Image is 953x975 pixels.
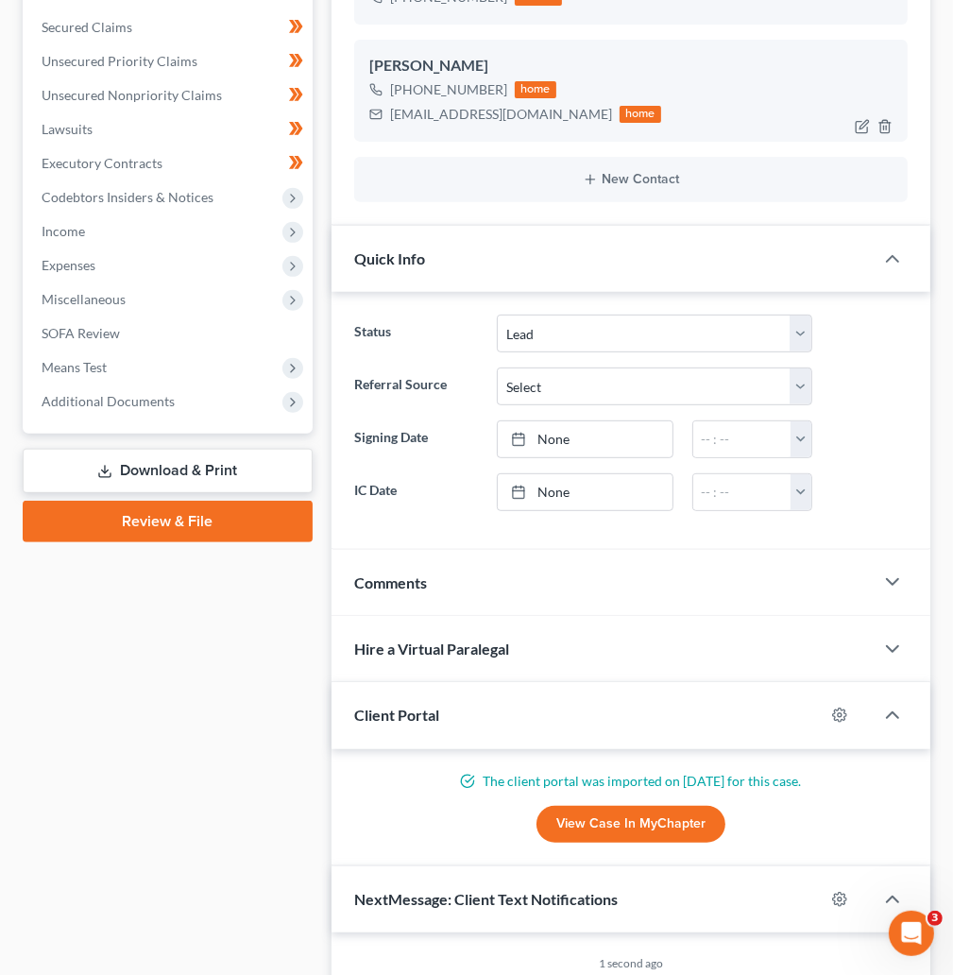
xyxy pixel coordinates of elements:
[620,106,661,123] div: home
[23,449,313,493] a: Download & Print
[369,172,893,187] button: New Contact
[42,121,93,137] span: Lawsuits
[390,80,507,99] div: [PHONE_NUMBER]
[354,573,427,591] span: Comments
[354,640,509,658] span: Hire a Virtual Paralegal
[693,421,791,457] input: -- : --
[354,706,439,724] span: Client Portal
[42,325,120,341] span: SOFA Review
[354,772,908,791] p: The client portal was imported on [DATE] for this case.
[927,911,943,926] span: 3
[345,368,487,405] label: Referral Source
[693,474,791,510] input: -- : --
[42,291,126,307] span: Miscellaneous
[26,10,313,44] a: Secured Claims
[498,474,672,510] a: None
[42,87,222,103] span: Unsecured Nonpriority Claims
[26,316,313,351] a: SOFA Review
[354,890,618,908] span: NextMessage: Client Text Notifications
[26,78,313,112] a: Unsecured Nonpriority Claims
[354,249,425,267] span: Quick Info
[369,55,893,77] div: [PERSON_NAME]
[42,189,213,205] span: Codebtors Insiders & Notices
[345,315,487,352] label: Status
[42,223,85,239] span: Income
[26,112,313,146] a: Lawsuits
[23,501,313,542] a: Review & File
[42,393,175,409] span: Additional Documents
[345,473,487,511] label: IC Date
[390,105,612,124] div: [EMAIL_ADDRESS][DOMAIN_NAME]
[42,19,132,35] span: Secured Claims
[515,81,556,98] div: home
[42,359,107,375] span: Means Test
[42,53,197,69] span: Unsecured Priority Claims
[345,420,487,458] label: Signing Date
[354,955,908,971] div: 1 second ago
[26,44,313,78] a: Unsecured Priority Claims
[42,155,162,171] span: Executory Contracts
[889,911,934,956] iframe: Intercom live chat
[536,806,725,844] a: View Case in MyChapter
[26,146,313,180] a: Executory Contracts
[498,421,672,457] a: None
[42,257,95,273] span: Expenses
